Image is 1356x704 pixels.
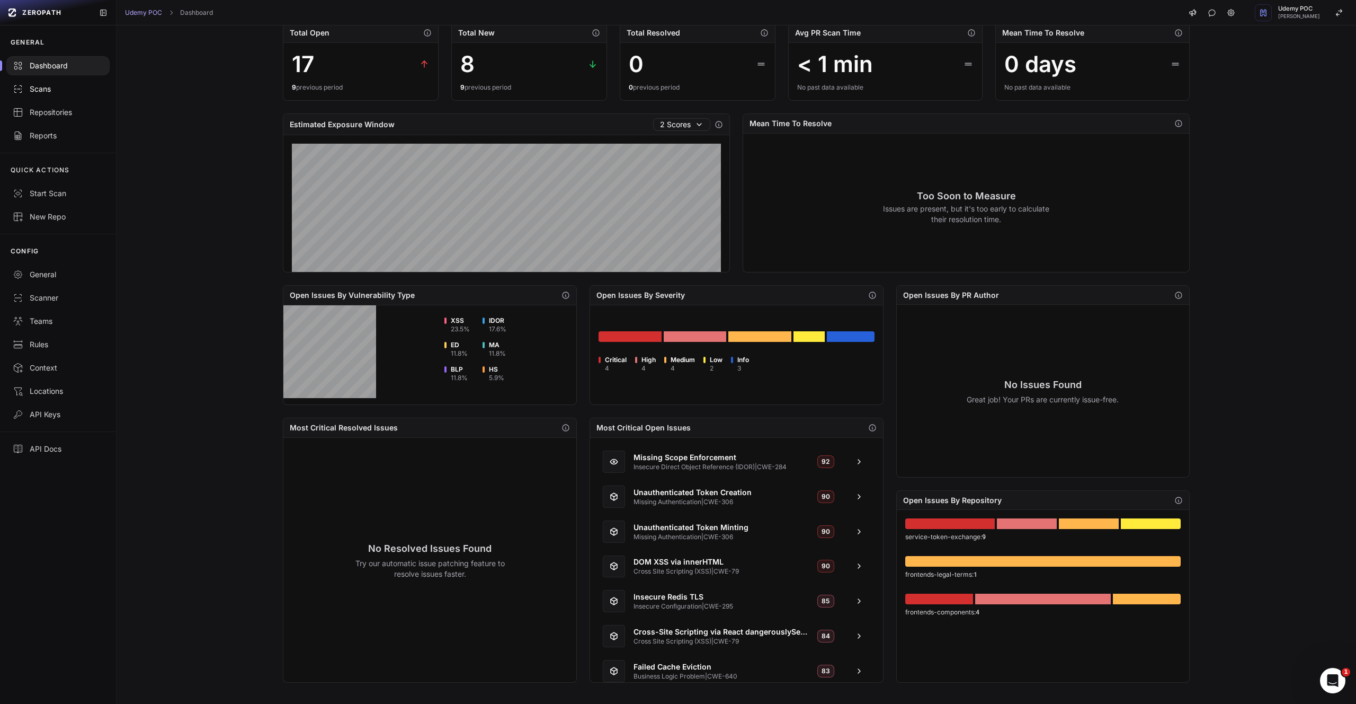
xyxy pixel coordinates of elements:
div: service-token-exchange : [905,532,1181,541]
span: MA [489,341,506,349]
span: 85 [817,595,834,608]
span: Medium [671,356,695,364]
div: < 1 min [797,51,873,77]
h2: Open Issues By Vulnerability Type [290,290,415,301]
span: 1 [974,570,977,578]
div: Go to issues list [599,331,662,342]
div: 17.6 % [489,325,506,333]
span: Critical [605,356,627,364]
div: 4 [605,364,627,373]
span: 83 [817,665,834,677]
span: IDOR [489,316,506,325]
div: Go to issues list [997,518,1057,529]
div: API Docs [13,444,103,454]
div: New Repo [13,212,103,222]
span: 0 [629,83,633,91]
h2: Mean Time To Resolve [1002,28,1084,38]
h2: Open Issues By PR Author [903,290,999,301]
span: 84 [817,630,834,643]
div: 17 [292,51,314,77]
span: Business Logic Problem | CWE-640 [634,672,809,681]
h2: Most Critical Resolved Issues [290,423,398,433]
span: Insecure Configuration | CWE-295 [634,602,809,611]
div: Teams [13,316,103,327]
span: Missing Authentication | CWE-306 [634,498,809,506]
span: ED [451,341,468,349]
div: Go to issues list [905,556,1181,567]
span: Cross Site Scripting (XSS) | CWE-79 [634,567,809,576]
span: DOM XSS via innerHTML [634,557,809,567]
p: CONFIG [11,247,39,256]
h2: Total New [458,28,495,38]
div: Repositories [13,107,103,118]
div: 8 [460,51,475,77]
h2: Total Open [290,28,329,38]
span: BLP [451,365,468,374]
a: ZEROPATH [4,4,91,21]
span: 9 [460,83,465,91]
span: Missing Authentication | CWE-306 [634,533,809,541]
h2: Mean Time To Resolve [750,118,832,129]
h2: Estimated Exposure Window [290,119,395,130]
p: QUICK ACTIONS [11,166,70,174]
span: Insecure Direct Object Reference (IDOR) | CWE-284 [634,463,809,471]
a: Failed Cache Eviction Business Logic Problem|CWE-640 83 [596,656,877,687]
span: HS [489,365,504,374]
span: 90 [817,490,834,503]
span: Udemy POC [1278,6,1320,12]
div: previous period [292,83,430,92]
div: Go to issues list [728,331,791,342]
div: 5.9 % [489,374,504,382]
div: Reports [13,130,103,141]
div: Locations [13,386,103,397]
span: High [641,356,656,364]
span: Low [710,356,722,364]
h2: Total Resolved [627,28,680,38]
div: No past data available [797,83,974,92]
p: Try our automatic issue patching feature to resolve issues faster. [346,558,513,579]
div: Scans [13,84,103,94]
div: previous period [460,83,598,92]
svg: chevron right, [167,9,175,16]
span: Failed Cache Eviction [634,662,809,672]
div: 11.8 % [451,349,468,358]
h2: Open Issues By Repository [903,495,1002,506]
span: Cross-Site Scripting via React dangerouslySetInnerHTML in Announcement Component [634,627,809,637]
a: Missing Scope Enforcement Insecure Direct Object Reference (IDOR)|CWE-284 92 [596,446,877,477]
div: Go to issues list [975,594,1111,604]
span: Unauthenticated Token Creation [634,487,809,498]
span: Unauthenticated Token Minting [634,522,809,533]
div: Go to issues list [905,594,973,604]
span: Info [737,356,749,364]
div: 0 [629,51,644,77]
div: Scanner [13,293,103,303]
div: Context [13,363,103,373]
div: API Keys [13,409,103,420]
span: Cross Site Scripting (XSS) | CWE-79 [634,637,809,646]
div: 2 [710,364,722,373]
div: No past data available [1004,83,1181,92]
div: Go to issues list [1113,594,1181,604]
h3: No Issues Found [967,377,1119,392]
p: Issues are present, but it's too early to calculate their resolution time. [883,204,1050,225]
a: Udemy POC [125,8,162,17]
span: [PERSON_NAME] [1278,14,1320,19]
a: Unauthenticated Token Minting Missing Authentication|CWE-306 90 [596,516,877,547]
span: 90 [817,525,834,538]
div: Go to issues list [793,331,825,342]
h2: Avg PR Scan Time [795,28,861,38]
h2: Open Issues By Severity [596,290,685,301]
p: GENERAL [11,38,44,47]
div: 4 [671,364,695,373]
span: 1 [1342,668,1350,676]
div: frontends-components : [905,608,1181,617]
p: Great job! Your PRs are currently issue-free. [967,394,1119,405]
span: 9 [982,532,986,541]
div: General [13,269,103,280]
h2: Most Critical Open Issues [596,423,691,433]
div: Start Scan [13,188,103,199]
div: 11.8 % [489,349,506,358]
div: Go to issues list [1059,518,1119,529]
span: XSS [451,316,470,325]
a: Insecure Redis TLS Insecure Configuration|CWE-295 85 [596,586,877,617]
